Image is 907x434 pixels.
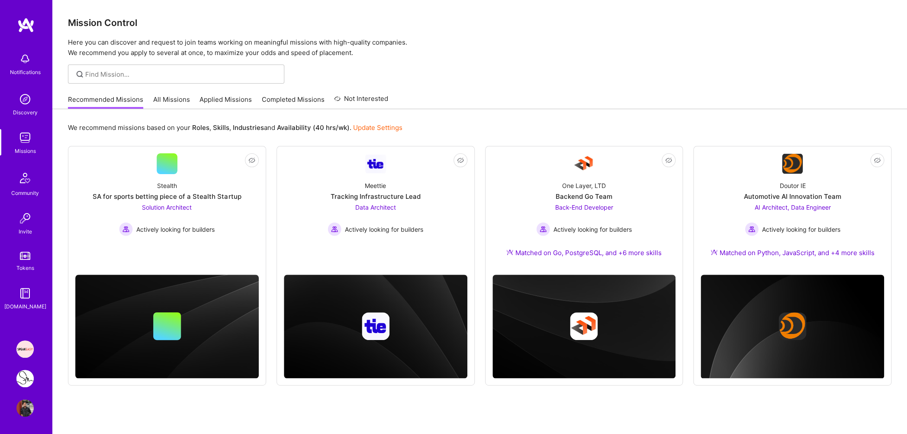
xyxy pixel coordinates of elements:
span: Actively looking for builders [762,225,840,234]
div: Meettie [365,181,386,190]
a: Not Interested [334,94,388,109]
a: Company LogoMeettieTracking Infrastructure LeadData Architect Actively looking for buildersActive... [284,153,467,262]
img: discovery [16,91,34,108]
img: logo [17,17,35,33]
div: SA for sports betting piece of a Stealth Startup [93,192,241,201]
img: SlingShot Pixa : Backend Engineer for Sports Photography Workflow Platform [16,370,34,387]
img: cover [75,275,259,379]
p: We recommend missions based on your , , and . [68,123,402,132]
b: Industries [233,123,264,132]
a: Recommended Missions [68,95,143,109]
span: Solution Architect [142,204,192,211]
div: Tokens [16,263,34,272]
a: Speakeasy: Software Engineer to help Customers write custom functions [14,340,36,358]
span: Data Architect [355,204,396,211]
div: Stealth [157,181,177,190]
a: Applied Missions [199,95,252,109]
img: Company Logo [365,155,386,173]
img: Community [15,168,35,188]
i: icon EyeClosed [457,157,464,164]
img: Company logo [778,312,806,340]
span: Actively looking for builders [553,225,632,234]
h3: Mission Control [68,17,891,28]
span: AI Architect, Data Engineer [754,204,830,211]
img: cover [492,275,676,379]
span: Actively looking for builders [345,225,423,234]
img: Company Logo [573,153,594,174]
img: Speakeasy: Software Engineer to help Customers write custom functions [16,340,34,358]
p: Here you can discover and request to join teams working on meaningful missions with high-quality ... [68,37,891,58]
div: Discovery [13,108,38,117]
span: Actively looking for builders [136,225,215,234]
img: Actively looking for builders [119,222,133,236]
img: Actively looking for builders [328,222,341,236]
i: icon EyeClosed [665,157,672,164]
a: All Missions [153,95,190,109]
div: Backend Go Team [556,192,612,201]
div: Automotive AI Innovation Team [744,192,841,201]
div: Matched on Go, PostgreSQL, and +6 more skills [506,248,662,257]
div: Invite [19,227,32,236]
input: Find Mission... [85,70,278,79]
i: icon EyeClosed [248,157,255,164]
a: Company LogoDoutor IEAutomotive AI Innovation TeamAI Architect, Data Engineer Actively looking fo... [701,153,884,268]
img: cover [701,275,884,379]
img: Company Logo [782,154,803,174]
img: guide book [16,285,34,302]
div: One Layer, LTD [562,181,606,190]
img: Invite [16,210,34,227]
a: SlingShot Pixa : Backend Engineer for Sports Photography Workflow Platform [14,370,36,387]
a: Company LogoOne Layer, LTDBackend Go TeamBack-End Developer Actively looking for buildersActively... [492,153,676,268]
img: cover [284,275,467,379]
img: bell [16,50,34,68]
img: teamwork [16,129,34,146]
b: Roles [192,123,209,132]
div: Community [11,188,39,198]
a: Completed Missions [262,95,325,109]
div: Notifications [10,68,41,77]
img: Company logo [362,312,389,340]
img: Ateam Purple Icon [711,249,717,256]
b: Availability (40 hrs/wk) [277,123,350,132]
b: Skills [213,123,229,132]
span: Back-End Developer [555,204,613,211]
div: Matched on Python, JavaScript, and +4 more skills [711,248,875,257]
a: User Avatar [14,399,36,417]
img: User Avatar [16,399,34,417]
div: Missions [15,146,36,155]
div: Tracking Infrastructure Lead [331,192,421,201]
img: Ateam Purple Icon [506,249,513,256]
img: Actively looking for builders [536,222,550,236]
img: Actively looking for builders [745,222,759,236]
i: icon EyeClosed [874,157,881,164]
a: StealthSA for sports betting piece of a Stealth StartupSolution Architect Actively looking for bu... [75,153,259,262]
a: Update Settings [353,123,402,132]
img: Company logo [570,312,598,340]
i: icon SearchGrey [75,69,85,79]
img: tokens [20,252,30,260]
div: Doutor IE [779,181,805,190]
div: [DOMAIN_NAME] [4,302,46,311]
